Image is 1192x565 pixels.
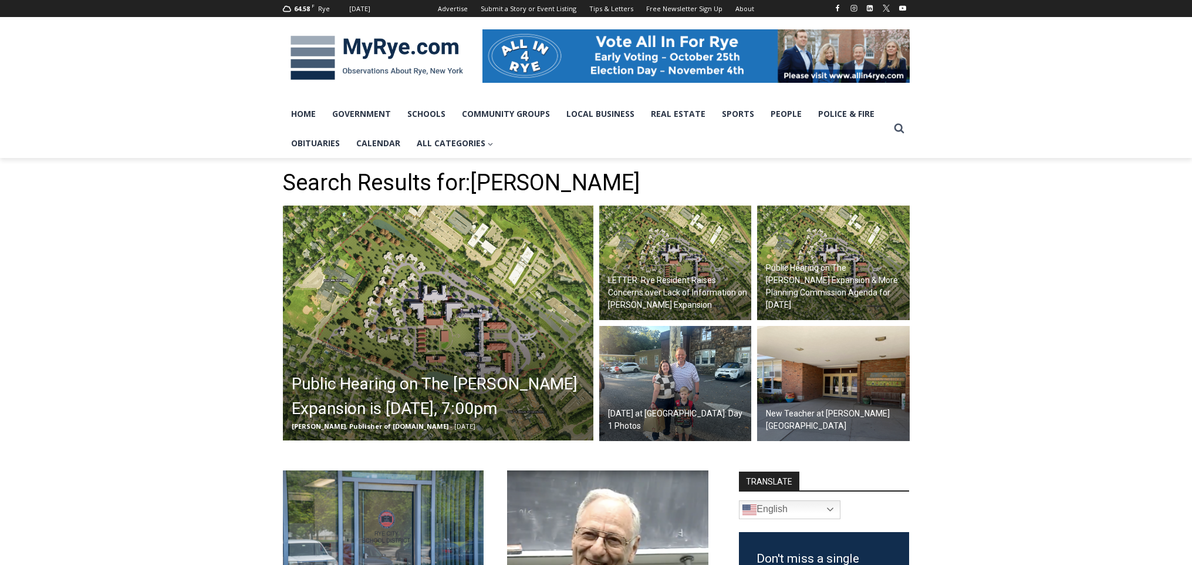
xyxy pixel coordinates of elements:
[599,206,752,321] a: LETTER: Rye Resident Raises Concerns over Lack of Information on [PERSON_NAME] Expansion
[742,503,757,517] img: en
[399,99,454,129] a: Schools
[470,170,640,196] span: [PERSON_NAME]
[830,1,845,15] a: Facebook
[292,372,590,421] h2: Public Hearing on The [PERSON_NAME] Expansion is [DATE], 7:00pm
[608,408,749,432] h2: [DATE] at [GEOGRAPHIC_DATA]: Day 1 Photos
[283,28,471,89] img: MyRye.com
[558,99,643,129] a: Local Business
[766,408,907,432] h2: New Teacher at [PERSON_NAME][GEOGRAPHIC_DATA]
[896,1,910,15] a: YouTube
[599,206,752,321] img: (PHOTO: Illustrative plan of The Osborn's proposed site plan from the July 10, 2025 planning comm...
[757,206,910,321] a: Public Hearing on The [PERSON_NAME] Expansion & More: Planning Commission Agenda for [DATE]
[312,2,315,9] span: F
[810,99,883,129] a: Police & Fire
[599,326,752,441] a: [DATE] at [GEOGRAPHIC_DATA]: Day 1 Photos
[408,129,502,158] a: All Categories
[847,1,861,15] a: Instagram
[349,4,370,14] div: [DATE]
[482,29,910,82] img: All in for Rye
[283,206,593,440] a: Public Hearing on The [PERSON_NAME] Expansion is [DATE], 7:00pm [PERSON_NAME], Publisher of [DOMA...
[739,472,799,490] strong: TRANSLATE
[283,99,324,129] a: Home
[454,99,558,129] a: Community Groups
[454,422,475,431] span: [DATE]
[889,118,910,139] button: View Search Form
[643,99,714,129] a: Real Estate
[757,326,910,441] img: (PHOTO: The Osborn Elementary School. File photo, 2020.)
[450,422,453,431] span: -
[608,274,749,311] h2: LETTER: Rye Resident Raises Concerns over Lack of Information on [PERSON_NAME] Expansion
[757,206,910,321] img: (PHOTO: Illustrative plan of The Osborn's proposed site plan from the July 10, 2025 planning comm...
[417,137,494,150] span: All Categories
[879,1,893,15] a: X
[739,500,840,519] a: English
[294,4,310,13] span: 64.58
[762,99,810,129] a: People
[283,206,593,440] img: (PHOTO: Illustrative plan of The Osborn's proposed site plan from the July 10, 2025 planning comm...
[318,4,330,14] div: Rye
[283,170,910,197] h1: Search Results for:
[292,422,448,431] span: [PERSON_NAME], Publisher of [DOMAIN_NAME]
[348,129,408,158] a: Calendar
[283,129,348,158] a: Obituaries
[863,1,877,15] a: Linkedin
[766,262,907,311] h2: Public Hearing on The [PERSON_NAME] Expansion & More: Planning Commission Agenda for [DATE]
[599,326,752,441] img: (PHOTO: Henry arrived for his first day of Kindergarten at Midland Elementary School. He likes cu...
[757,326,910,441] a: New Teacher at [PERSON_NAME][GEOGRAPHIC_DATA]
[714,99,762,129] a: Sports
[283,99,889,159] nav: Primary Navigation
[324,99,399,129] a: Government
